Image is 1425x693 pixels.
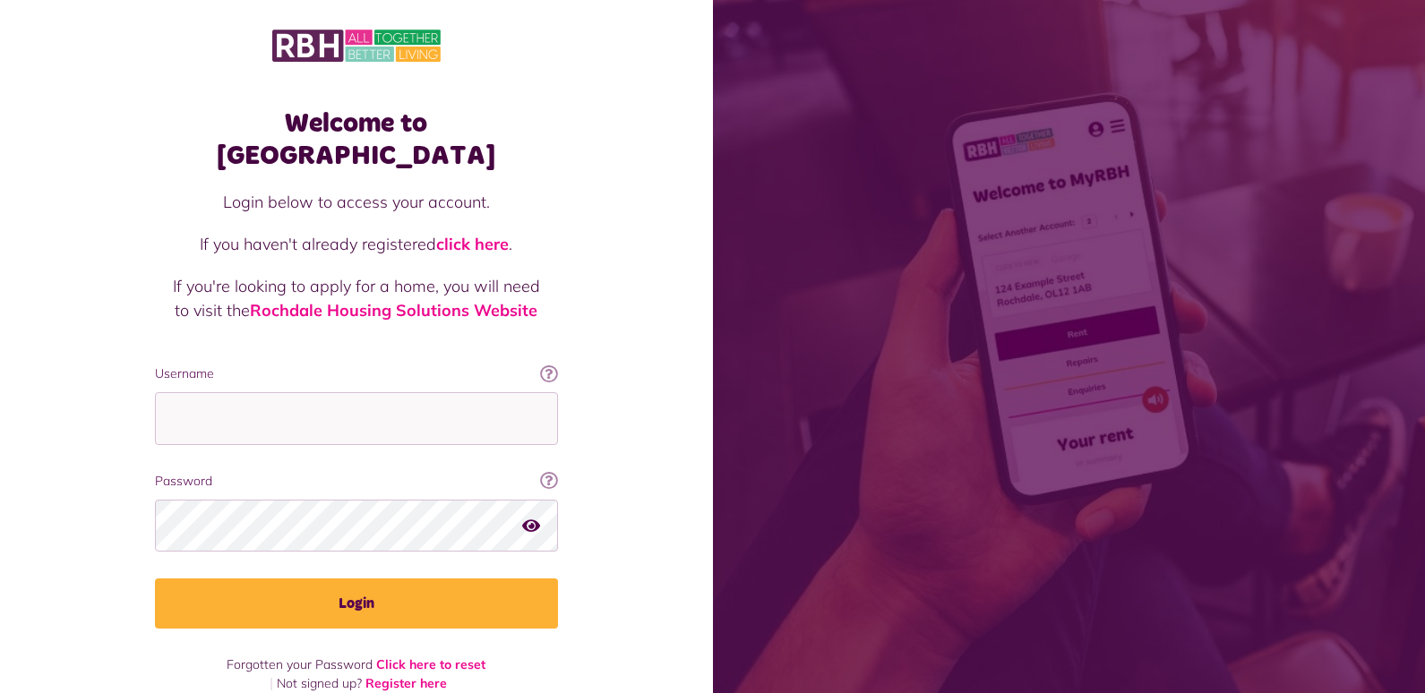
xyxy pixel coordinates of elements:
[173,190,540,214] p: Login below to access your account.
[277,675,362,691] span: Not signed up?
[155,107,558,172] h1: Welcome to [GEOGRAPHIC_DATA]
[155,364,558,383] label: Username
[365,675,447,691] a: Register here
[173,232,540,256] p: If you haven't already registered .
[173,274,540,322] p: If you're looking to apply for a home, you will need to visit the
[155,578,558,629] button: Login
[250,300,537,321] a: Rochdale Housing Solutions Website
[272,27,441,64] img: MyRBH
[155,472,558,491] label: Password
[436,234,509,254] a: click here
[376,656,485,672] a: Click here to reset
[227,656,373,672] span: Forgotten your Password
